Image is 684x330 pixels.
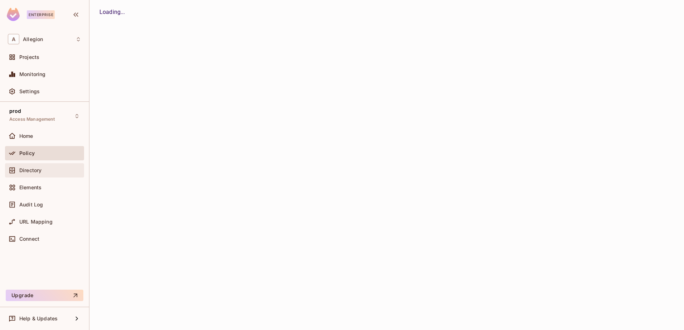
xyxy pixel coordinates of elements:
span: Help & Updates [19,316,58,321]
span: Directory [19,167,41,173]
img: SReyMgAAAABJRU5ErkJggg== [7,8,20,21]
span: prod [9,108,21,114]
div: Enterprise [27,10,55,19]
span: URL Mapping [19,219,53,225]
span: Workspace: Allegion [23,36,43,42]
button: Upgrade [6,290,83,301]
span: Connect [19,236,39,242]
span: Monitoring [19,71,46,77]
span: Policy [19,150,35,156]
span: Home [19,133,33,139]
span: A [8,34,19,44]
span: Settings [19,89,40,94]
div: Loading... [99,8,674,16]
span: Access Management [9,116,55,122]
span: Elements [19,185,41,190]
span: Projects [19,54,39,60]
span: Audit Log [19,202,43,207]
